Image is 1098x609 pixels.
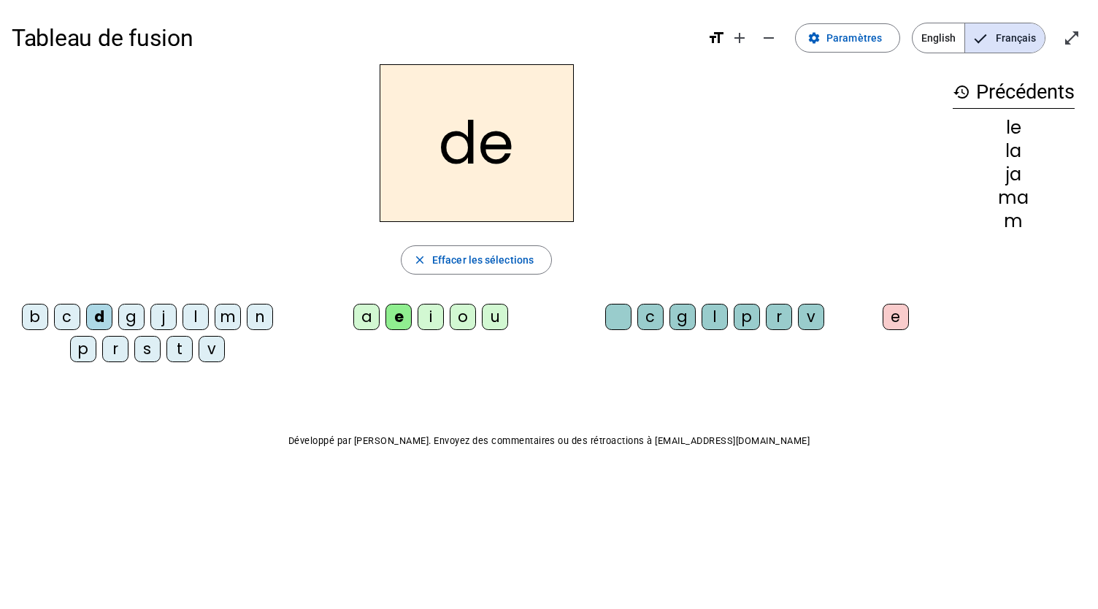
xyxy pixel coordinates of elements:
[766,304,792,330] div: r
[482,304,508,330] div: u
[166,336,193,362] div: t
[134,336,161,362] div: s
[450,304,476,330] div: o
[795,23,900,53] button: Paramètres
[118,304,145,330] div: g
[702,304,728,330] div: l
[826,29,882,47] span: Paramètres
[215,304,241,330] div: m
[22,304,48,330] div: b
[953,76,1075,109] h3: Précédents
[807,31,821,45] mat-icon: settings
[1063,29,1080,47] mat-icon: open_in_full
[953,83,970,101] mat-icon: history
[12,432,1086,450] p: Développé par [PERSON_NAME]. Envoyez des commentaires ou des rétroactions à [EMAIL_ADDRESS][DOMAI...
[385,304,412,330] div: e
[102,336,128,362] div: r
[965,23,1045,53] span: Français
[247,304,273,330] div: n
[413,253,426,267] mat-icon: close
[913,23,964,53] span: English
[754,23,783,53] button: Diminuer la taille de la police
[798,304,824,330] div: v
[953,166,1075,183] div: ja
[731,29,748,47] mat-icon: add
[418,304,444,330] div: i
[380,64,574,222] h2: de
[953,142,1075,160] div: la
[725,23,754,53] button: Augmenter la taille de la police
[953,119,1075,137] div: le
[637,304,664,330] div: c
[760,29,778,47] mat-icon: remove
[953,189,1075,207] div: ma
[883,304,909,330] div: e
[86,304,112,330] div: d
[707,29,725,47] mat-icon: format_size
[70,336,96,362] div: p
[150,304,177,330] div: j
[401,245,552,275] button: Effacer les sélections
[54,304,80,330] div: c
[953,212,1075,230] div: m
[912,23,1045,53] mat-button-toggle-group: Language selection
[432,251,534,269] span: Effacer les sélections
[12,15,696,61] h1: Tableau de fusion
[183,304,209,330] div: l
[669,304,696,330] div: g
[734,304,760,330] div: p
[199,336,225,362] div: v
[1057,23,1086,53] button: Entrer en plein écran
[353,304,380,330] div: a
